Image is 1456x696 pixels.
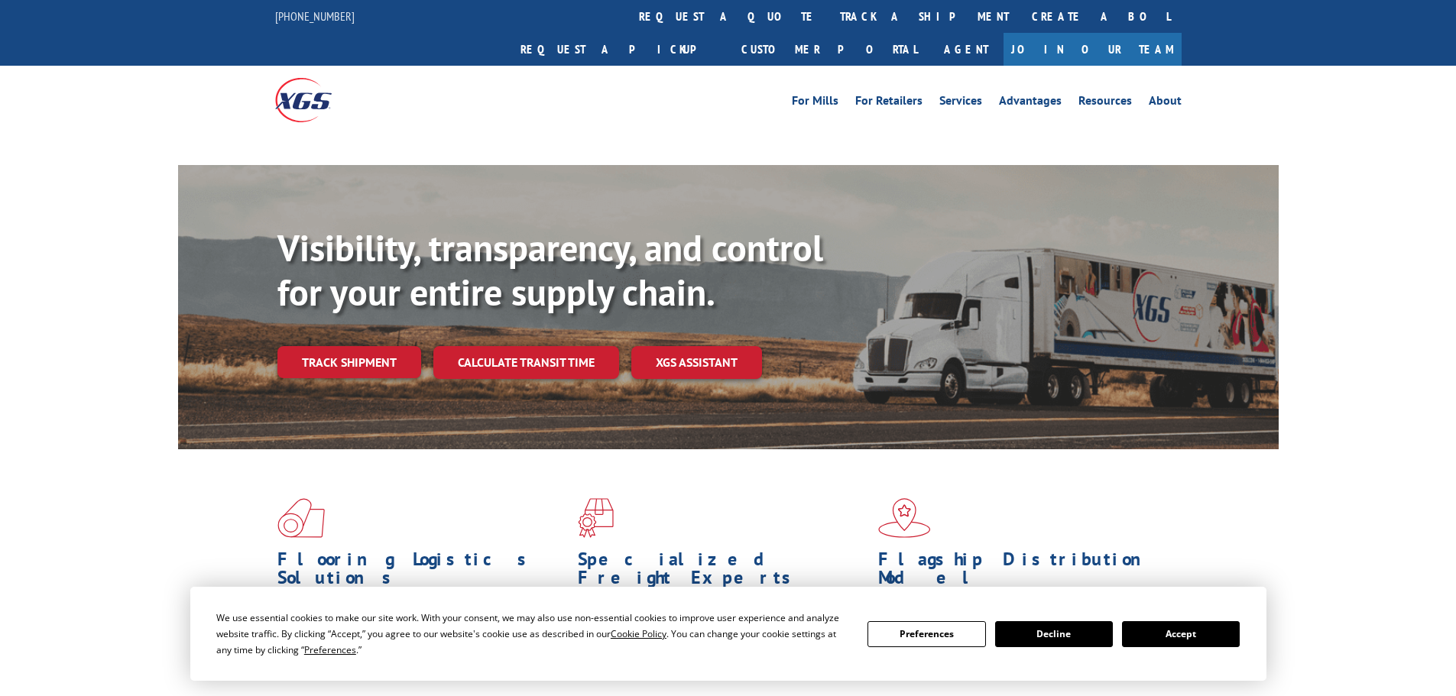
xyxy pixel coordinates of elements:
[277,346,421,378] a: Track shipment
[611,627,666,640] span: Cookie Policy
[1122,621,1240,647] button: Accept
[855,95,923,112] a: For Retailers
[277,550,566,594] h1: Flooring Logistics Solutions
[929,33,1004,66] a: Agent
[995,621,1113,647] button: Decline
[578,550,867,594] h1: Specialized Freight Experts
[275,8,355,24] a: [PHONE_NUMBER]
[433,346,619,379] a: Calculate transit time
[1004,33,1182,66] a: Join Our Team
[867,621,985,647] button: Preferences
[277,498,325,538] img: xgs-icon-total-supply-chain-intelligence-red
[939,95,982,112] a: Services
[792,95,838,112] a: For Mills
[730,33,929,66] a: Customer Portal
[999,95,1062,112] a: Advantages
[878,498,931,538] img: xgs-icon-flagship-distribution-model-red
[1149,95,1182,112] a: About
[631,346,762,379] a: XGS ASSISTANT
[1078,95,1132,112] a: Resources
[277,224,823,316] b: Visibility, transparency, and control for your entire supply chain.
[578,498,614,538] img: xgs-icon-focused-on-flooring-red
[304,643,356,656] span: Preferences
[216,610,849,658] div: We use essential cookies to make our site work. With your consent, we may also use non-essential ...
[509,33,730,66] a: Request a pickup
[878,550,1167,594] h1: Flagship Distribution Model
[190,587,1266,681] div: Cookie Consent Prompt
